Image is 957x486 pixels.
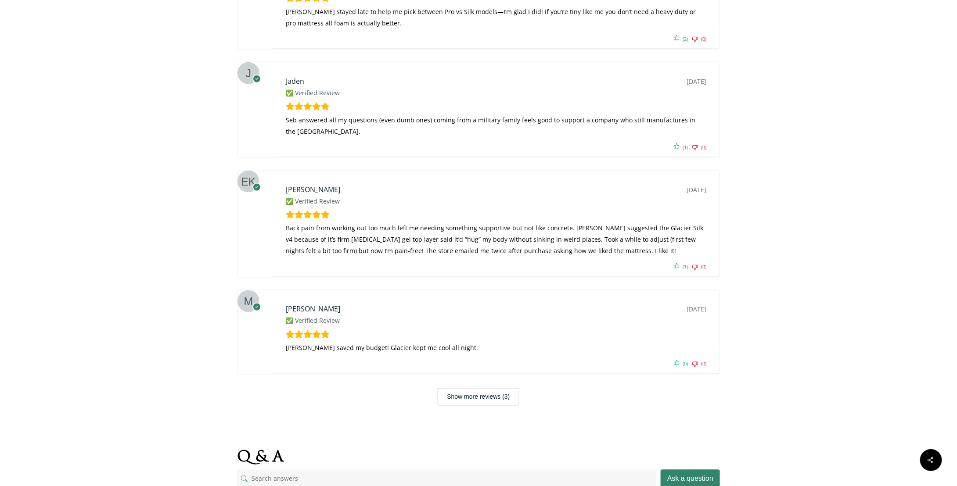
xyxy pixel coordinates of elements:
span: (1) [683,264,688,269]
h2: Q & A [237,449,720,468]
button: Show more reviews (3) [438,388,519,406]
span: (2) [683,36,688,41]
p: [PERSON_NAME] saved my budget! Glacier kept me cool all night. [286,343,706,360]
span: (1) [683,145,688,150]
span: (0) [701,361,706,366]
div: Rated 5 out of 5 [286,102,330,111]
span: (0) [701,36,706,41]
div: Rated 5 out of 5 [286,330,330,339]
img: J [237,62,259,84]
span: (0) [701,264,706,269]
span: (0) [701,145,706,150]
p: [PERSON_NAME] stayed late to help me pick between Pro vs Silk models—I’m glad I did! If you’re ti... [286,6,706,35]
img: M [237,290,259,312]
img: EK [237,171,259,193]
time: [DATE] [687,76,706,87]
span: ✅ Verified Review [286,87,340,99]
span: Jaden [286,76,304,86]
time: [DATE] [687,184,706,196]
span: ✅ Verified Review [286,315,340,327]
p: Seb answered all my questions (even dumb ones) coming from a military family feels good to suppor... [286,114,706,143]
p: Back pain from working out too much left me needing something supportive but not like concrete. [... [286,223,706,263]
span: (0) [683,361,688,366]
span: ✅ Verified Review [286,196,340,207]
time: [DATE] [687,304,706,315]
span: [PERSON_NAME] [286,304,340,314]
div: Rated 5 out of 5 [286,211,330,219]
span: [PERSON_NAME] [286,185,340,194]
